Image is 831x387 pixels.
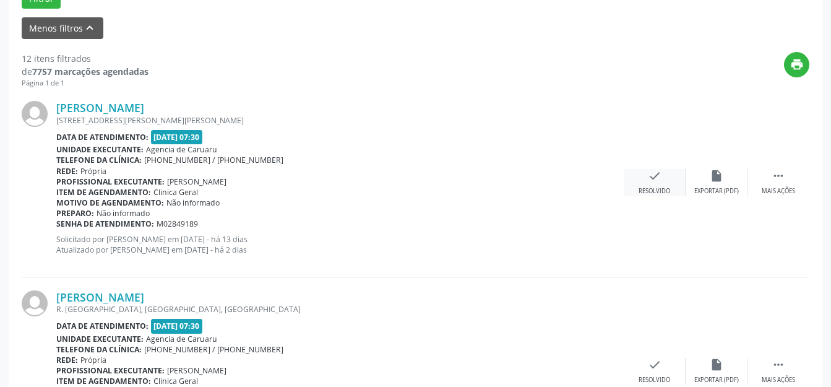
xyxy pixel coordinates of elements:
div: Resolvido [639,187,670,196]
div: Mais ações [762,187,795,196]
a: [PERSON_NAME] [56,101,144,115]
img: img [22,101,48,127]
b: Telefone da clínica: [56,155,142,165]
i: keyboard_arrow_up [83,21,97,35]
a: [PERSON_NAME] [56,290,144,304]
span: Clinica Geral [153,376,198,386]
span: Não informado [97,208,150,219]
div: de [22,65,149,78]
img: img [22,290,48,316]
i: insert_drive_file [710,169,723,183]
span: [PHONE_NUMBER] / [PHONE_NUMBER] [144,344,283,355]
div: Página 1 de 1 [22,78,149,89]
b: Item de agendamento: [56,187,151,198]
strong: 7757 marcações agendadas [32,66,149,77]
i: check [648,169,661,183]
b: Rede: [56,166,78,176]
span: Agencia de Caruaru [146,334,217,344]
span: Agencia de Caruaru [146,144,217,155]
span: Própria [80,355,106,365]
button: print [784,52,809,77]
span: [PERSON_NAME] [167,365,226,376]
b: Unidade executante: [56,334,144,344]
i:  [772,358,785,372]
i: insert_drive_file [710,358,723,372]
span: Não informado [166,198,220,208]
b: Motivo de agendamento: [56,198,164,208]
div: Mais ações [762,376,795,385]
div: 12 itens filtrados [22,52,149,65]
span: [PERSON_NAME] [167,176,226,187]
b: Data de atendimento: [56,321,149,331]
span: M02849189 [157,219,198,229]
span: [DATE] 07:30 [151,130,203,144]
i: check [648,358,661,372]
button: Menos filtroskeyboard_arrow_up [22,17,103,39]
b: Rede: [56,355,78,365]
b: Profissional executante: [56,176,165,187]
div: R. [GEOGRAPHIC_DATA], [GEOGRAPHIC_DATA], [GEOGRAPHIC_DATA] [56,304,624,315]
i:  [772,169,785,183]
b: Unidade executante: [56,144,144,155]
b: Senha de atendimento: [56,219,154,229]
i: print [790,58,804,71]
b: Data de atendimento: [56,132,149,142]
span: Própria [80,166,106,176]
b: Profissional executante: [56,365,165,376]
p: Solicitado por [PERSON_NAME] em [DATE] - há 13 dias Atualizado por [PERSON_NAME] em [DATE] - há 2... [56,234,624,255]
span: Clinica Geral [153,187,198,198]
div: Exportar (PDF) [694,376,739,385]
div: Exportar (PDF) [694,187,739,196]
div: [STREET_ADDRESS][PERSON_NAME][PERSON_NAME] [56,115,624,126]
b: Preparo: [56,208,94,219]
b: Telefone da clínica: [56,344,142,355]
div: Resolvido [639,376,670,385]
b: Item de agendamento: [56,376,151,386]
span: [DATE] 07:30 [151,319,203,333]
span: [PHONE_NUMBER] / [PHONE_NUMBER] [144,155,283,165]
